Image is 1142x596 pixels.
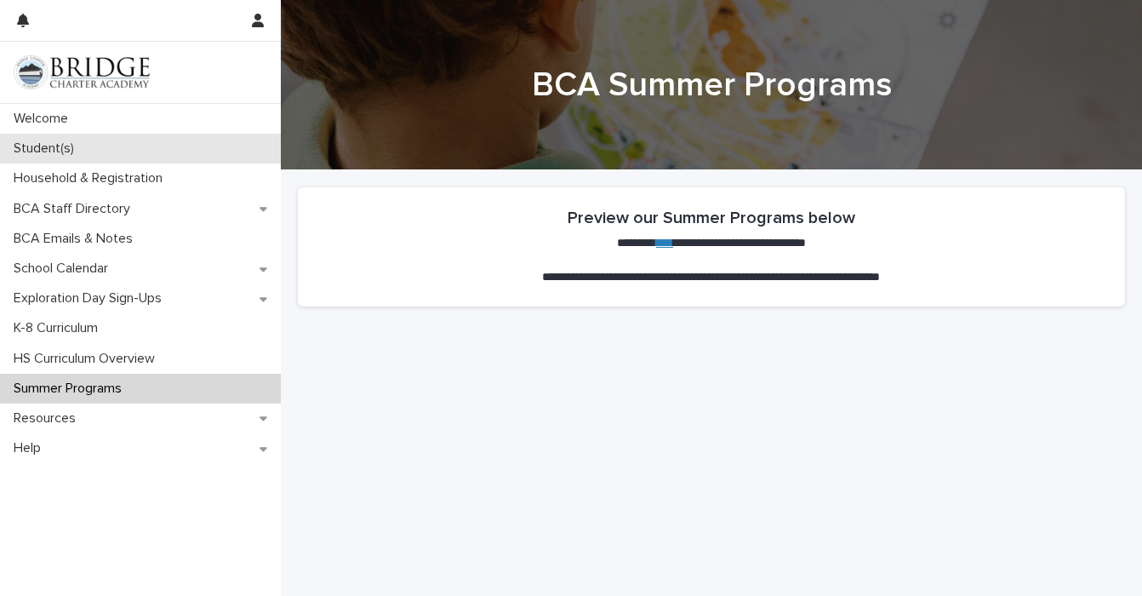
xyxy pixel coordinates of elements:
[7,440,54,456] p: Help
[7,231,146,247] p: BCA Emails & Notes
[7,410,89,427] p: Resources
[7,261,122,277] p: School Calendar
[14,55,150,89] img: V1C1m3IdTEidaUdm9Hs0
[7,290,175,307] p: Exploration Day Sign-Ups
[298,65,1125,106] h1: BCA Summer Programs
[7,111,82,127] p: Welcome
[7,320,111,336] p: K-8 Curriculum
[7,201,144,217] p: BCA Staff Directory
[568,208,855,228] h2: Preview our Summer Programs below
[7,170,176,186] p: Household & Registration
[7,351,168,367] p: HS Curriculum Overview
[7,381,135,397] p: Summer Programs
[7,140,88,157] p: Student(s)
